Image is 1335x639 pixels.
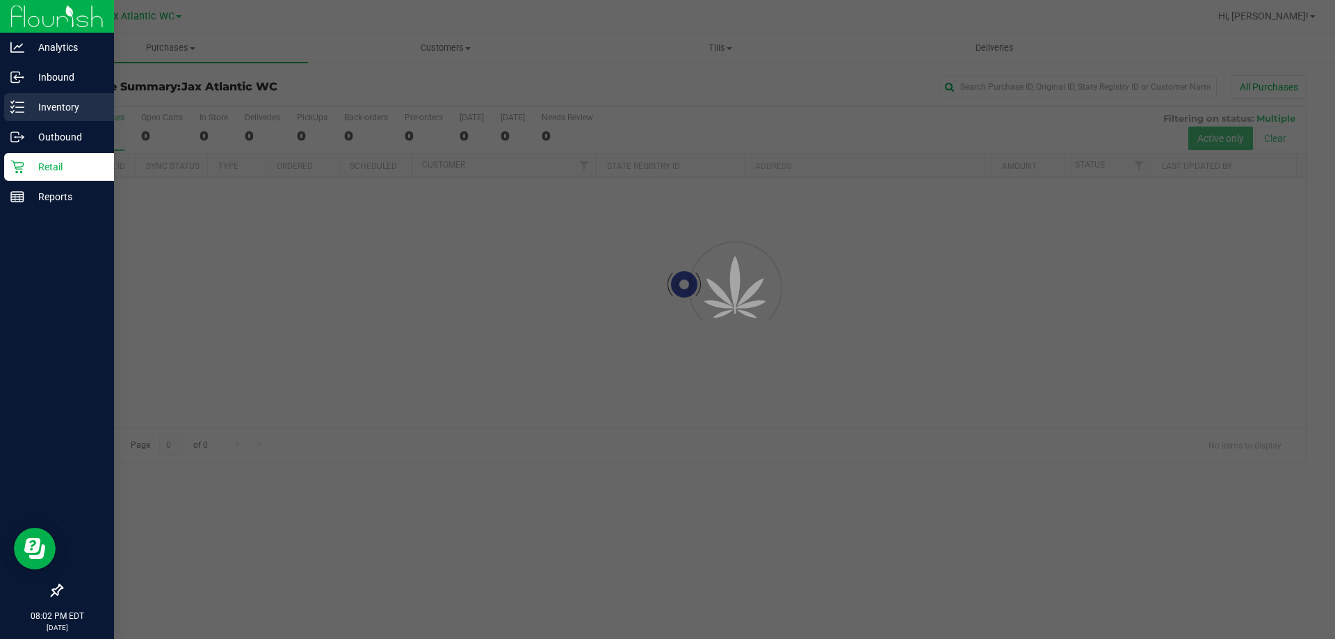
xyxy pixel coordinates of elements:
[14,528,56,569] iframe: Resource center
[24,39,108,56] p: Analytics
[10,100,24,114] inline-svg: Inventory
[10,190,24,204] inline-svg: Reports
[24,129,108,145] p: Outbound
[10,70,24,84] inline-svg: Inbound
[24,188,108,205] p: Reports
[10,130,24,144] inline-svg: Outbound
[24,159,108,175] p: Retail
[10,160,24,174] inline-svg: Retail
[24,69,108,86] p: Inbound
[6,610,108,622] p: 08:02 PM EDT
[6,622,108,633] p: [DATE]
[24,99,108,115] p: Inventory
[10,40,24,54] inline-svg: Analytics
